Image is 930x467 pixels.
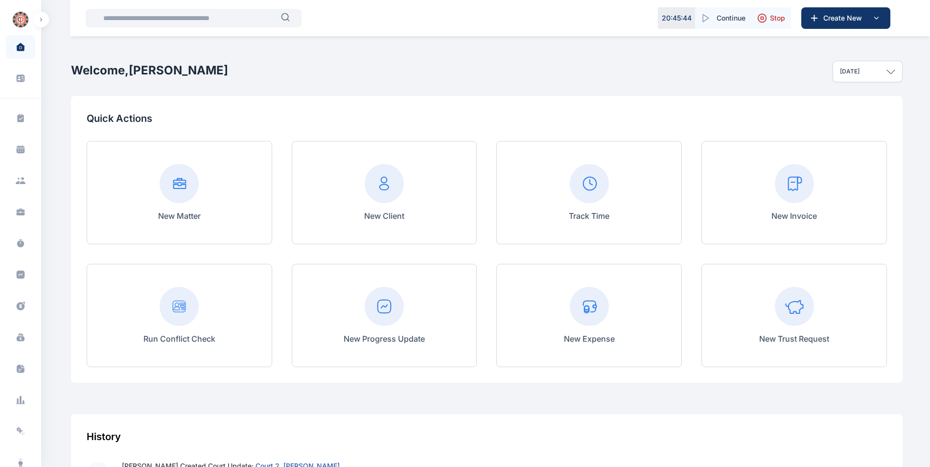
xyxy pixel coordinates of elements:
[801,7,890,29] button: Create New
[770,13,785,23] span: Stop
[143,333,215,345] p: Run Conflict Check
[569,210,609,222] p: Track Time
[71,63,228,78] h2: Welcome, [PERSON_NAME]
[564,333,615,345] p: New Expense
[717,13,745,23] span: Continue
[695,7,751,29] button: Continue
[158,210,201,222] p: New Matter
[87,112,887,125] p: Quick Actions
[751,7,791,29] button: Stop
[344,333,425,345] p: New Progress Update
[87,430,887,444] div: History
[771,210,817,222] p: New Invoice
[819,13,870,23] span: Create New
[364,210,404,222] p: New Client
[759,333,829,345] p: New Trust Request
[662,13,692,23] p: 20 : 45 : 44
[840,68,860,75] p: [DATE]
